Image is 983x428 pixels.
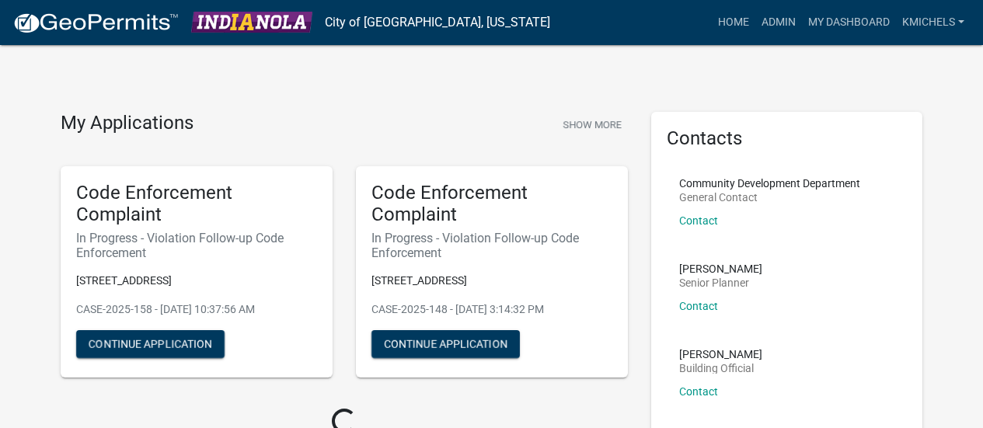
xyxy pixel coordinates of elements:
[371,231,612,260] h6: In Progress - Violation Follow-up Code Enforcement
[371,330,520,358] button: Continue Application
[76,301,317,318] p: CASE-2025-158 - [DATE] 10:37:56 AM
[679,363,762,374] p: Building Official
[679,214,718,227] a: Contact
[755,8,802,37] a: Admin
[61,112,193,135] h4: My Applications
[191,12,312,33] img: City of Indianola, Iowa
[667,127,908,150] h5: Contacts
[679,277,762,288] p: Senior Planner
[76,182,317,227] h5: Code Enforcement Complaint
[712,8,755,37] a: Home
[325,9,550,36] a: City of [GEOGRAPHIC_DATA], [US_STATE]
[679,300,718,312] a: Contact
[896,8,971,37] a: KMichels
[679,263,762,274] p: [PERSON_NAME]
[76,330,225,358] button: Continue Application
[679,349,762,360] p: [PERSON_NAME]
[371,273,612,289] p: [STREET_ADDRESS]
[76,231,317,260] h6: In Progress - Violation Follow-up Code Enforcement
[679,385,718,398] a: Contact
[679,192,860,203] p: General Contact
[76,273,317,289] p: [STREET_ADDRESS]
[371,301,612,318] p: CASE-2025-148 - [DATE] 3:14:32 PM
[371,182,612,227] h5: Code Enforcement Complaint
[556,112,628,137] button: Show More
[802,8,896,37] a: My Dashboard
[679,178,860,189] p: Community Development Department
